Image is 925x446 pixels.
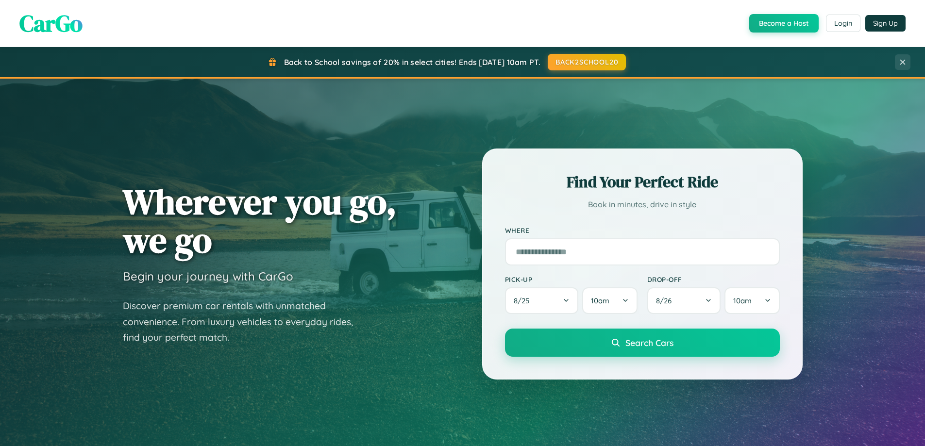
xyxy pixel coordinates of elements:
button: 8/26 [647,287,721,314]
span: 10am [733,296,752,305]
button: 8/25 [505,287,579,314]
h1: Wherever you go, we go [123,182,397,259]
span: 8 / 25 [514,296,534,305]
button: 10am [724,287,779,314]
p: Book in minutes, drive in style [505,198,780,212]
p: Discover premium car rentals with unmatched convenience. From luxury vehicles to everyday rides, ... [123,298,366,346]
span: CarGo [19,7,83,39]
label: Pick-up [505,275,638,283]
span: Back to School savings of 20% in select cities! Ends [DATE] 10am PT. [284,57,540,67]
button: Become a Host [749,14,819,33]
button: Login [826,15,860,32]
label: Drop-off [647,275,780,283]
button: Sign Up [865,15,906,32]
h2: Find Your Perfect Ride [505,171,780,193]
h3: Begin your journey with CarGo [123,269,293,283]
button: BACK2SCHOOL20 [548,54,626,70]
button: 10am [582,287,637,314]
button: Search Cars [505,329,780,357]
label: Where [505,226,780,234]
span: 10am [591,296,609,305]
span: 8 / 26 [656,296,676,305]
span: Search Cars [625,337,673,348]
